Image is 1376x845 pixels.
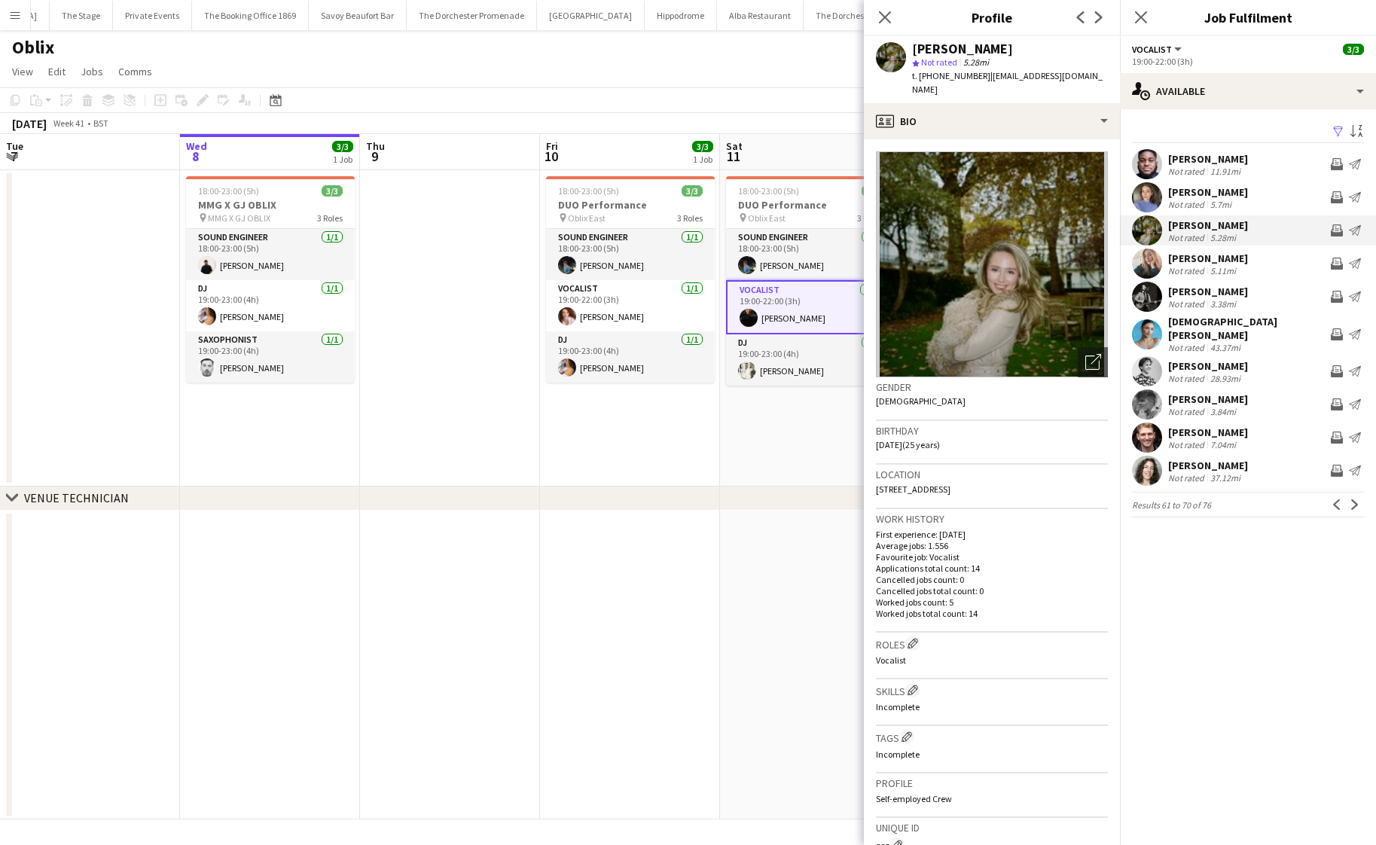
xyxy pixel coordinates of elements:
div: 5.11mi [1207,265,1239,276]
div: Not rated [1168,265,1207,276]
div: [PERSON_NAME] [1168,185,1248,199]
div: Not rated [1168,166,1207,177]
app-card-role: Sound Engineer1/118:00-23:00 (5h)[PERSON_NAME] [546,229,715,280]
button: Vocalist [1132,44,1184,55]
app-job-card: 18:00-23:00 (5h)3/3MMG X GJ OBLIX MMG X GJ OBLIX3 RolesSound Engineer1/118:00-23:00 (5h)[PERSON_N... [186,176,355,383]
div: 1 Job [333,154,352,165]
div: 37.12mi [1207,472,1243,484]
div: [PERSON_NAME] [1168,285,1248,298]
span: Results 61 to 70 of 76 [1132,499,1211,511]
div: 1 Job [693,154,712,165]
div: 28.93mi [1207,373,1243,384]
button: Alba Restaurant [717,1,804,30]
h3: Skills [876,682,1108,698]
p: Cancelled jobs total count: 0 [876,585,1108,596]
p: Applications total count: 14 [876,563,1108,574]
h3: Tags [876,729,1108,745]
span: Edit [48,65,66,78]
button: The Dorchester Promenade [407,1,537,30]
span: Not rated [921,56,957,68]
h3: Profile [864,8,1120,27]
div: [PERSON_NAME] [1168,252,1248,265]
span: MMG X GJ OBLIX [208,212,270,224]
div: Not rated [1168,373,1207,384]
div: 19:00-22:00 (3h) [1132,56,1364,67]
span: Thu [366,139,385,153]
div: Not rated [1168,439,1207,450]
span: 18:00-23:00 (5h) [558,185,619,197]
div: VENUE TECHNICIAN [24,490,129,505]
h3: DUO Performance [546,198,715,212]
span: Vocalist [876,654,906,666]
span: 10 [544,148,558,165]
h3: Roles [876,636,1108,651]
span: Week 41 [50,117,87,129]
span: Comms [118,65,152,78]
h3: Gender [876,380,1108,394]
span: 3 Roles [857,212,883,224]
span: 3/3 [862,185,883,197]
p: First experience: [DATE] [876,529,1108,540]
img: Crew avatar or photo [876,151,1108,377]
span: 3/3 [1343,44,1364,55]
span: t. [PHONE_NUMBER] [912,70,990,81]
p: Cancelled jobs count: 0 [876,574,1108,585]
p: Incomplete [876,749,1108,760]
h3: MMG X GJ OBLIX [186,198,355,212]
a: Edit [42,62,72,81]
span: 3 Roles [317,212,343,224]
span: Tue [6,139,23,153]
span: 7 [4,148,23,165]
div: [PERSON_NAME] [1168,426,1248,439]
div: [PERSON_NAME] [1168,359,1248,373]
button: Private Events [113,1,192,30]
div: 11.91mi [1207,166,1243,177]
div: [PERSON_NAME] [1168,218,1248,232]
span: 11 [724,148,743,165]
p: Average jobs: 1.556 [876,540,1108,551]
span: 9 [364,148,385,165]
div: [PERSON_NAME] [912,42,1013,56]
div: Not rated [1168,342,1207,353]
span: [STREET_ADDRESS] [876,484,950,495]
span: [DATE] (25 years) [876,439,940,450]
button: [GEOGRAPHIC_DATA] [537,1,645,30]
span: 3 Roles [677,212,703,224]
div: Not rated [1168,232,1207,243]
button: The Dorchester - Vesper Bar [804,1,933,30]
span: Fri [546,139,558,153]
a: Jobs [75,62,109,81]
h3: Profile [876,776,1108,790]
span: Oblix East [568,212,606,224]
h3: Work history [876,512,1108,526]
span: View [12,65,33,78]
p: Incomplete [876,701,1108,712]
div: Available [1120,73,1376,109]
div: 5.28mi [1207,232,1239,243]
app-card-role: DJ1/119:00-23:00 (4h)[PERSON_NAME] [546,331,715,383]
span: Jobs [81,65,103,78]
span: 18:00-23:00 (5h) [198,185,259,197]
app-job-card: 18:00-23:00 (5h)3/3DUO Performance Oblix East3 RolesSound Engineer1/118:00-23:00 (5h)[PERSON_NAME... [546,176,715,383]
app-card-role: DJ1/119:00-23:00 (4h)[PERSON_NAME] [186,280,355,331]
span: Sat [726,139,743,153]
div: 3.84mi [1207,406,1239,417]
span: Wed [186,139,207,153]
h3: Location [876,468,1108,481]
div: [PERSON_NAME] [1168,152,1248,166]
p: Worked jobs count: 5 [876,596,1108,608]
span: 3/3 [332,141,353,152]
app-job-card: 18:00-23:00 (5h)3/3DUO Performance Oblix East3 RolesSound Engineer1/118:00-23:00 (5h)[PERSON_NAME... [726,176,895,386]
span: [DEMOGRAPHIC_DATA] [876,395,966,407]
span: 3/3 [692,141,713,152]
span: 3/3 [682,185,703,197]
div: Bio [864,103,1120,139]
a: View [6,62,39,81]
div: Not rated [1168,472,1207,484]
app-card-role: Sound Engineer1/118:00-23:00 (5h)[PERSON_NAME] [186,229,355,280]
p: Favourite job: Vocalist [876,551,1108,563]
p: Self-employed Crew [876,793,1108,804]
